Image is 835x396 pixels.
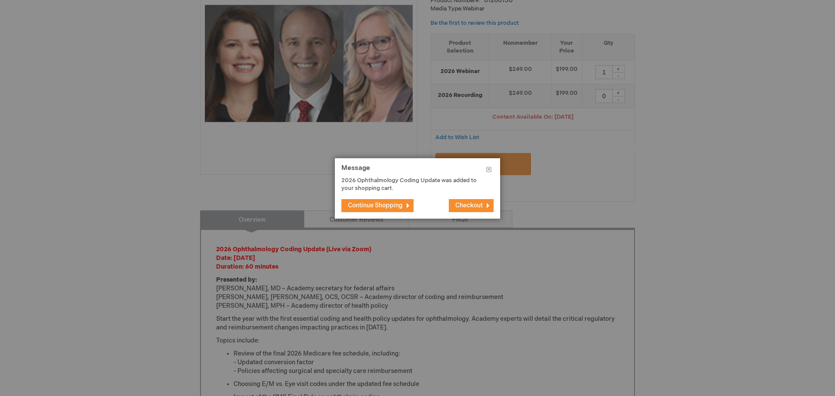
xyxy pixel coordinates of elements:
[348,202,403,209] span: Continue Shopping
[341,165,494,176] h1: Message
[449,199,494,212] button: Checkout
[455,202,483,209] span: Checkout
[341,199,414,212] button: Continue Shopping
[341,176,481,193] p: 2026 Ophthalmology Coding Update was added to your shopping cart.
